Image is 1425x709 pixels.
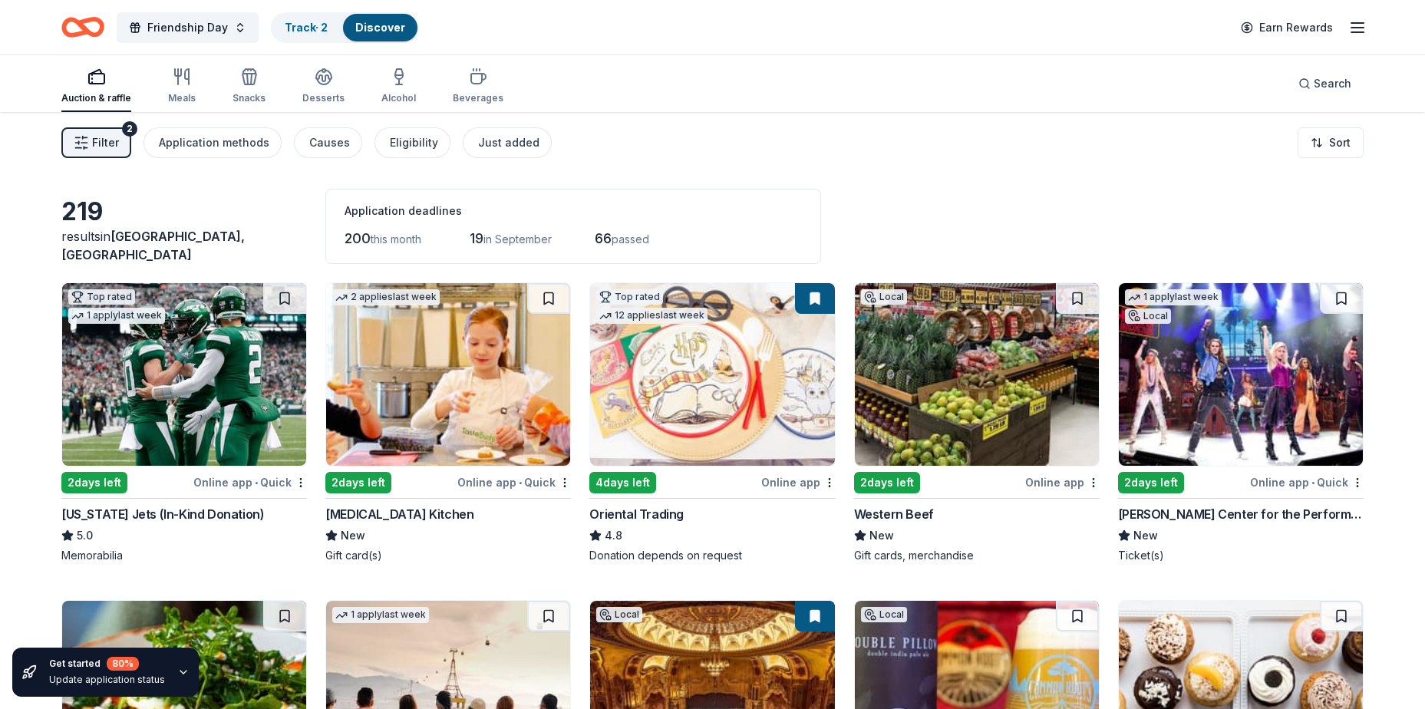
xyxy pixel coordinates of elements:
span: • [255,477,258,489]
button: Snacks [233,61,266,112]
div: Application methods [159,134,269,152]
span: New [341,526,365,545]
div: Local [861,289,907,305]
div: 2 days left [1118,472,1184,493]
span: 4.8 [605,526,622,545]
span: Filter [92,134,119,152]
a: Image for New York Jets (In-Kind Donation)Top rated1 applylast week2days leftOnline app•Quick[US_... [61,282,307,563]
img: Image for Oriental Trading [590,283,834,466]
div: Western Beef [854,505,934,523]
div: Local [596,607,642,622]
span: 66 [595,230,612,246]
div: Just added [478,134,539,152]
div: Desserts [302,92,345,104]
div: [MEDICAL_DATA] Kitchen [325,505,473,523]
button: Track· 2Discover [271,12,419,43]
div: Meals [168,92,196,104]
div: Get started [49,657,165,671]
button: Desserts [302,61,345,112]
button: Beverages [453,61,503,112]
button: Friendship Day [117,12,259,43]
div: Eligibility [390,134,438,152]
div: 4 days left [589,472,656,493]
button: Eligibility [374,127,450,158]
a: Image for Tilles Center for the Performing Arts1 applylast weekLocal2days leftOnline app•Quick[PE... [1118,282,1364,563]
img: Image for Tilles Center for the Performing Arts [1119,283,1363,466]
div: 219 [61,196,307,227]
div: Local [1125,308,1171,324]
div: Alcohol [381,92,416,104]
div: Local [861,607,907,622]
div: Memorabilia [61,548,307,563]
button: Meals [168,61,196,112]
button: Auction & raffle [61,61,131,112]
button: Search [1286,68,1364,99]
span: [GEOGRAPHIC_DATA], [GEOGRAPHIC_DATA] [61,229,245,262]
button: Sort [1298,127,1364,158]
div: Causes [309,134,350,152]
div: Gift card(s) [325,548,571,563]
div: Online app Quick [457,473,571,492]
div: Online app Quick [193,473,307,492]
span: 19 [470,230,483,246]
div: 12 applies last week [596,308,708,324]
div: Auction & raffle [61,92,131,104]
span: Friendship Day [147,18,228,37]
div: Update application status [49,674,165,686]
span: Search [1314,74,1351,93]
div: results [61,227,307,264]
div: Snacks [233,92,266,104]
div: Ticket(s) [1118,548,1364,563]
span: New [1133,526,1158,545]
div: [US_STATE] Jets (In-Kind Donation) [61,505,264,523]
div: 1 apply last week [68,308,165,324]
a: Discover [355,21,405,34]
img: Image for Western Beef [855,283,1099,466]
div: Gift cards, merchandise [854,548,1100,563]
div: 1 apply last week [1125,289,1222,305]
a: Image for Western BeefLocal2days leftOnline appWestern BeefNewGift cards, merchandise [854,282,1100,563]
img: Image for New York Jets (In-Kind Donation) [62,283,306,466]
span: • [1311,477,1314,489]
button: Alcohol [381,61,416,112]
img: Image for Taste Buds Kitchen [326,283,570,466]
span: this month [371,232,421,246]
div: [PERSON_NAME] Center for the Performing Arts [1118,505,1364,523]
div: Donation depends on request [589,548,835,563]
div: Online app Quick [1250,473,1364,492]
span: Sort [1329,134,1351,152]
div: Online app [761,473,836,492]
div: 80 % [107,657,139,671]
a: Home [61,9,104,45]
div: 2 [122,121,137,137]
a: Earn Rewards [1232,14,1342,41]
button: Just added [463,127,552,158]
span: New [869,526,894,545]
div: Online app [1025,473,1100,492]
span: 5.0 [77,526,93,545]
a: Track· 2 [285,21,328,34]
a: Image for Oriental TradingTop rated12 applieslast week4days leftOnline appOriental Trading4.8Dona... [589,282,835,563]
span: passed [612,232,649,246]
button: Causes [294,127,362,158]
div: 2 days left [61,472,127,493]
div: Beverages [453,92,503,104]
div: 1 apply last week [332,607,429,623]
div: 2 applies last week [332,289,440,305]
span: in September [483,232,552,246]
div: 2 days left [854,472,920,493]
div: Top rated [68,289,135,305]
button: Application methods [143,127,282,158]
div: Application deadlines [345,202,802,220]
span: 200 [345,230,371,246]
a: Image for Taste Buds Kitchen2 applieslast week2days leftOnline app•Quick[MEDICAL_DATA] KitchenNew... [325,282,571,563]
button: Filter2 [61,127,131,158]
div: Oriental Trading [589,505,684,523]
span: in [61,229,245,262]
span: • [519,477,522,489]
div: Top rated [596,289,663,305]
div: 2 days left [325,472,391,493]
